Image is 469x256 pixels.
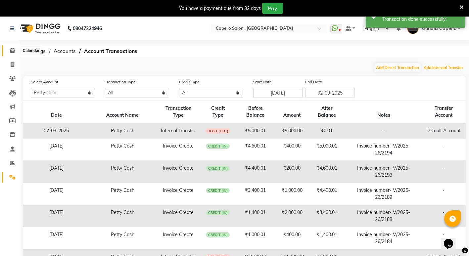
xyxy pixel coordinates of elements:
iframe: chat widget [441,230,462,249]
th: Date [23,101,89,123]
th: Transaction Type [156,101,201,123]
td: ₹400.00 [276,227,308,249]
td: ₹2,000.00 [276,205,308,227]
td: ₹4,400.01 [308,183,346,205]
td: [DATE] [23,205,89,227]
button: Add Internal Transfer [422,63,465,72]
td: Invoice number- V/2025-26/2194 [346,139,422,161]
td: ₹5,000.00 [276,123,308,139]
td: ₹3,400.01 [308,205,346,227]
td: Invoice number- V/2025-26/2184 [346,227,422,249]
th: Amount [276,101,308,123]
td: Default Account [422,123,466,139]
div: Calendar [21,47,41,55]
td: - [422,161,466,183]
td: Invoice Create [156,139,201,161]
th: Before Balance [235,101,276,123]
td: - [346,123,422,139]
td: [DATE] [23,139,89,161]
td: ₹4,600.01 [235,139,276,161]
td: [DATE] [23,183,89,205]
td: [DATE] [23,161,89,183]
td: Invoice Create [156,161,201,183]
td: ₹4,400.01 [235,161,276,183]
span: CREDIT (IN) [206,232,230,237]
input: End Date [305,88,354,98]
td: Petty Cash [89,227,156,249]
td: - [422,227,466,249]
td: Petty Cash [89,139,156,161]
td: ₹0.01 [308,123,346,139]
td: ₹4,600.01 [308,161,346,183]
span: DEBIT (OUT) [205,128,230,134]
td: ₹400.00 [276,139,308,161]
b: 08047224946 [73,19,102,38]
td: ₹200.00 [276,161,308,183]
th: Notes [346,101,422,123]
td: 02-09-2025 [23,123,89,139]
td: - [422,139,466,161]
th: Credit Type [201,101,235,123]
img: logo [17,19,62,38]
td: Invoice number- V/2025-26/2193 [346,161,422,183]
div: You have a payment due from 32 days [179,5,261,12]
label: Select Account [31,79,58,85]
td: [DATE] [23,227,89,249]
button: Pay [262,3,283,14]
span: CREDIT (IN) [206,166,230,171]
label: Credit Type [179,79,200,85]
td: ₹1,000.00 [276,183,308,205]
input: Start Date [253,88,303,98]
td: Internal Transfer [156,123,201,139]
img: Gondia Capello [407,22,419,34]
td: Petty Cash [89,123,156,139]
span: Account Transactions [81,45,141,57]
td: ₹5,000.01 [235,123,276,139]
td: Petty Cash [89,205,156,227]
td: ₹1,400.01 [235,205,276,227]
td: Invoice number- V/2025-26/2189 [346,183,422,205]
td: ₹3,400.01 [235,183,276,205]
span: CREDIT (IN) [206,210,230,215]
th: After Balance [308,101,346,123]
button: Add Direct Transaction [374,63,421,72]
td: Invoice Create [156,205,201,227]
span: CREDIT (IN) [206,188,230,193]
span: Gondia Capello [422,25,456,32]
td: Petty Cash [89,161,156,183]
span: CREDIT (IN) [206,144,230,149]
th: Account Name [89,101,156,123]
span: Accounts [50,45,79,57]
label: Start Date [253,79,272,85]
td: - [422,183,466,205]
label: Transaction Type [105,79,136,85]
td: - [422,205,466,227]
td: Invoice Create [156,183,201,205]
td: Invoice Create [156,227,201,249]
td: ₹5,000.01 [308,139,346,161]
td: Invoice number- V/2025-26/2188 [346,205,422,227]
label: End Date [305,79,322,85]
div: Transaction done successfully! [382,16,460,23]
td: ₹1,000.01 [235,227,276,249]
td: Petty Cash [89,183,156,205]
td: ₹1,400.01 [308,227,346,249]
th: Transfer Account [422,101,466,123]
